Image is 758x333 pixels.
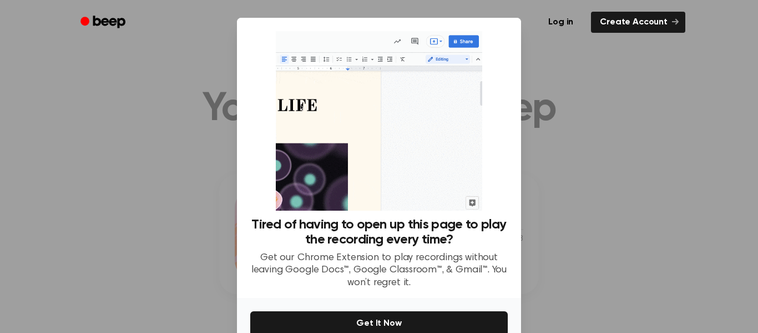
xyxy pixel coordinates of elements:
[276,31,482,211] img: Beep extension in action
[250,252,508,290] p: Get our Chrome Extension to play recordings without leaving Google Docs™, Google Classroom™, & Gm...
[250,217,508,247] h3: Tired of having to open up this page to play the recording every time?
[537,9,584,35] a: Log in
[591,12,685,33] a: Create Account
[73,12,135,33] a: Beep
